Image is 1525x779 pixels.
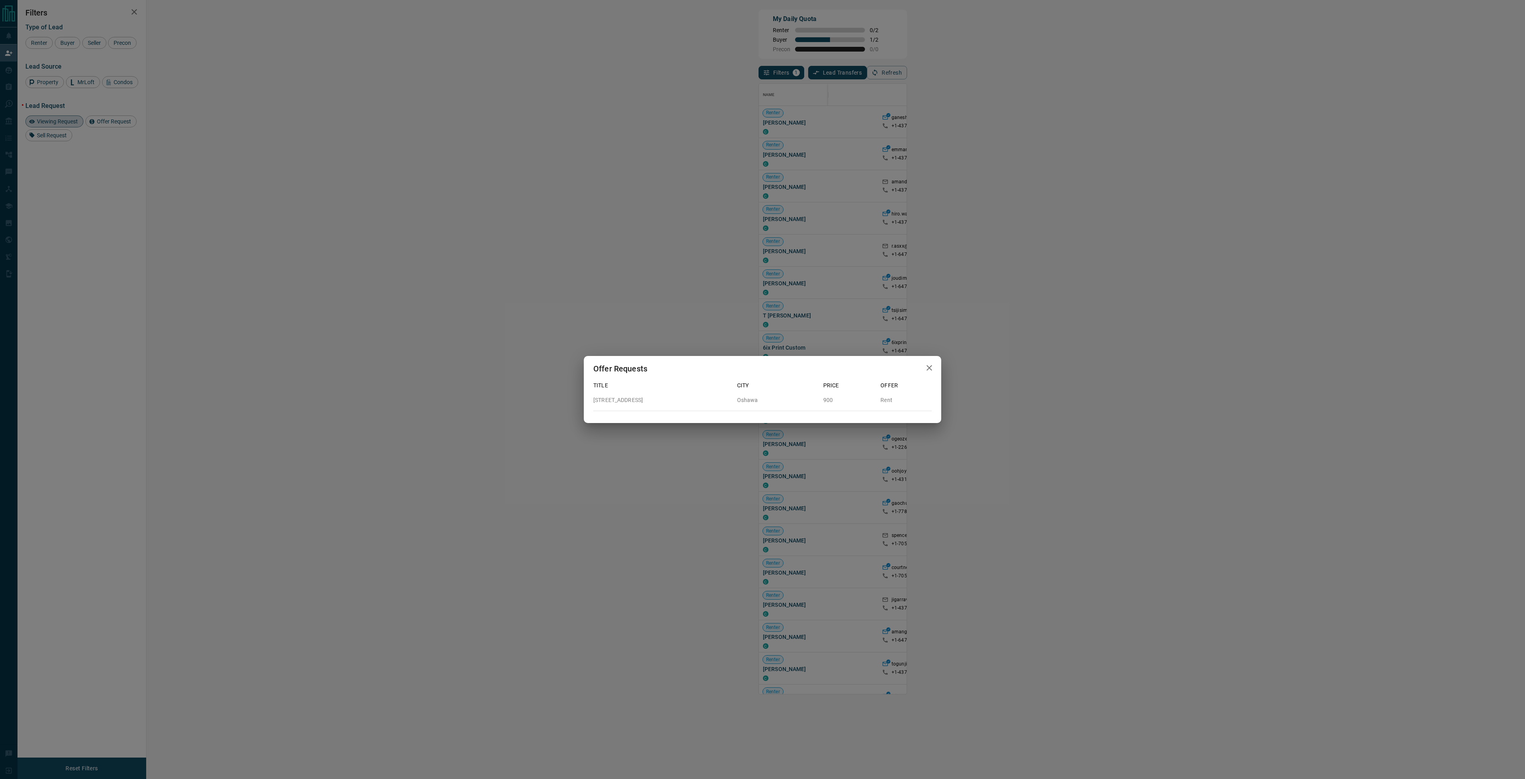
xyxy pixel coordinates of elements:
[823,381,874,390] p: Price
[823,396,874,404] p: 900
[593,381,731,390] p: Title
[593,396,731,404] p: [STREET_ADDRESS]
[737,381,817,390] p: City
[880,381,932,390] p: Offer
[737,396,817,404] p: Oshawa
[584,356,657,381] h2: Offer Requests
[880,396,932,404] p: Rent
